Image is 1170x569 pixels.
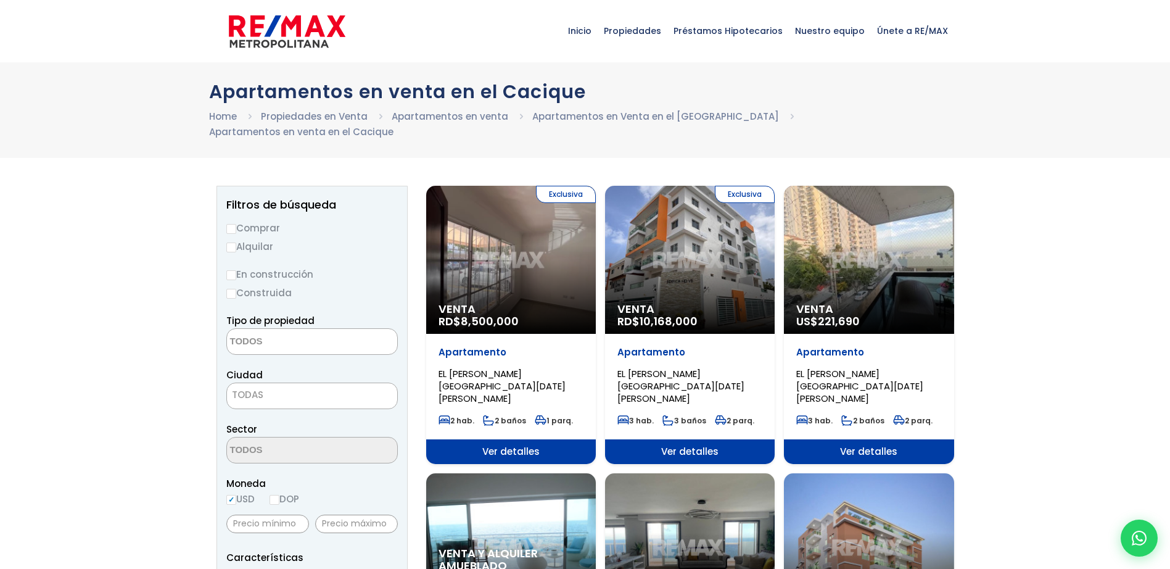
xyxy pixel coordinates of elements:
[226,476,398,491] span: Moneda
[227,386,397,404] span: TODAS
[226,368,263,381] span: Ciudad
[226,267,398,282] label: En construcción
[796,346,941,359] p: Apartamento
[270,495,279,505] input: DOP
[715,415,754,426] span: 2 parq.
[226,199,398,211] h2: Filtros de búsqueda
[784,186,954,464] a: Venta US$221,690 Apartamento EL [PERSON_NAME][GEOGRAPHIC_DATA][DATE][PERSON_NAME] 3 hab. 2 baños ...
[667,12,789,49] span: Préstamos Hipotecarios
[841,415,884,426] span: 2 baños
[598,12,667,49] span: Propiedades
[796,314,860,329] span: US$
[796,303,941,315] span: Venta
[226,220,398,236] label: Comprar
[229,13,345,50] img: remax-metropolitana-logo
[226,515,309,533] input: Precio mínimo
[715,186,775,203] span: Exclusiva
[227,329,347,355] textarea: Search
[893,415,933,426] span: 2 parq.
[315,515,398,533] input: Precio máximo
[209,124,393,139] li: Apartamentos en venta en el Cacique
[532,110,779,123] a: Apartamentos en Venta en el [GEOGRAPHIC_DATA]
[789,12,871,49] span: Nuestro equipo
[226,224,236,234] input: Comprar
[226,550,398,565] p: Características
[617,303,762,315] span: Venta
[640,314,698,329] span: 10,168,000
[226,289,236,299] input: Construida
[617,346,762,359] p: Apartamento
[232,388,263,401] span: TODAS
[535,415,573,426] span: 1 parq.
[784,439,954,464] span: Ver detalles
[871,12,954,49] span: Únete a RE/MAX
[209,110,237,123] a: Home
[270,491,299,507] label: DOP
[426,439,596,464] span: Ver detalles
[226,270,236,280] input: En construcción
[617,367,744,405] span: EL [PERSON_NAME][GEOGRAPHIC_DATA][DATE][PERSON_NAME]
[605,186,775,464] a: Exclusiva Venta RD$10,168,000 Apartamento EL [PERSON_NAME][GEOGRAPHIC_DATA][DATE][PERSON_NAME] 3 ...
[227,438,347,464] textarea: Search
[617,314,698,329] span: RD$
[461,314,519,329] span: 8,500,000
[209,81,962,102] h1: Apartamentos en venta en el Cacique
[662,415,706,426] span: 3 baños
[483,415,526,426] span: 2 baños
[796,367,923,405] span: EL [PERSON_NAME][GEOGRAPHIC_DATA][DATE][PERSON_NAME]
[226,239,398,254] label: Alquilar
[439,346,583,359] p: Apartamento
[226,491,255,507] label: USD
[439,415,474,426] span: 2 hab.
[818,314,860,329] span: 221,690
[261,110,368,123] a: Propiedades en Venta
[226,314,315,327] span: Tipo de propiedad
[605,439,775,464] span: Ver detalles
[226,285,398,301] label: Construida
[562,12,598,49] span: Inicio
[439,314,519,329] span: RD$
[226,495,236,505] input: USD
[392,110,508,123] a: Apartamentos en venta
[796,415,833,426] span: 3 hab.
[439,367,566,405] span: EL [PERSON_NAME][GEOGRAPHIC_DATA][DATE][PERSON_NAME]
[439,303,583,315] span: Venta
[226,243,236,252] input: Alquilar
[536,186,596,203] span: Exclusiva
[226,423,257,436] span: Sector
[226,383,398,409] span: TODAS
[617,415,654,426] span: 3 hab.
[426,186,596,464] a: Exclusiva Venta RD$8,500,000 Apartamento EL [PERSON_NAME][GEOGRAPHIC_DATA][DATE][PERSON_NAME] 2 h...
